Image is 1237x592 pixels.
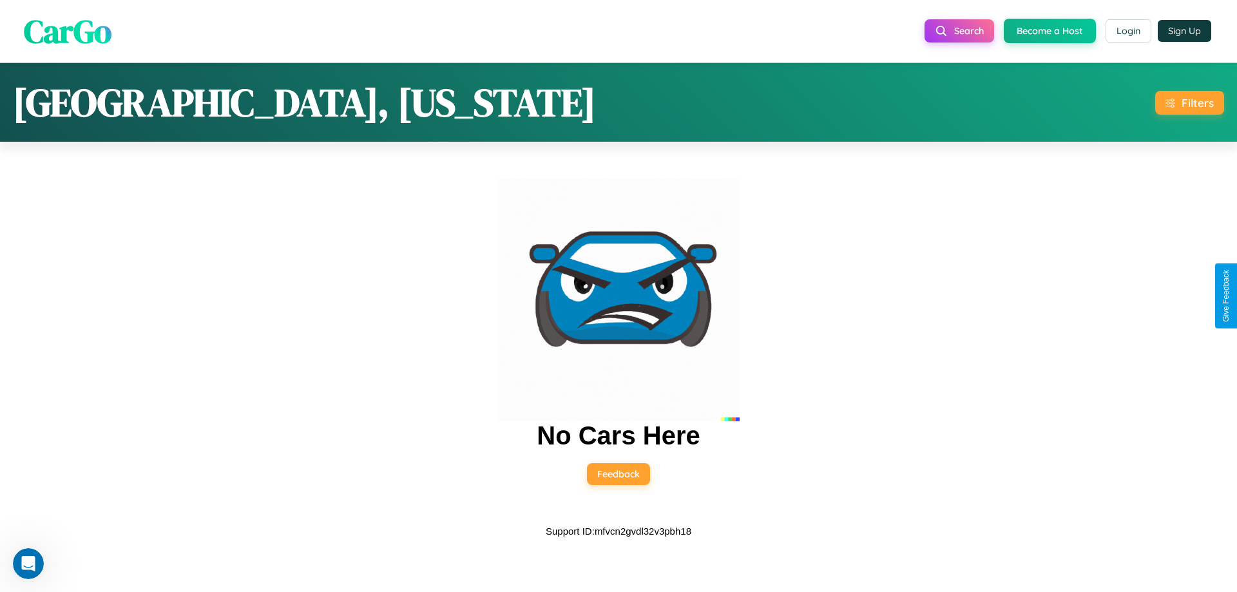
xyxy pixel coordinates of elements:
h2: No Cars Here [537,421,700,450]
button: Filters [1155,91,1224,115]
span: Search [954,25,984,37]
button: Become a Host [1004,19,1096,43]
div: Give Feedback [1222,270,1231,322]
span: CarGo [24,8,111,53]
p: Support ID: mfvcn2gvdl32v3pbh18 [546,522,691,540]
img: car [497,179,740,421]
iframe: Intercom live chat [13,548,44,579]
h1: [GEOGRAPHIC_DATA], [US_STATE] [13,76,596,129]
button: Login [1106,19,1151,43]
div: Filters [1182,96,1214,110]
button: Sign Up [1158,20,1211,42]
button: Search [925,19,994,43]
button: Feedback [587,463,650,485]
